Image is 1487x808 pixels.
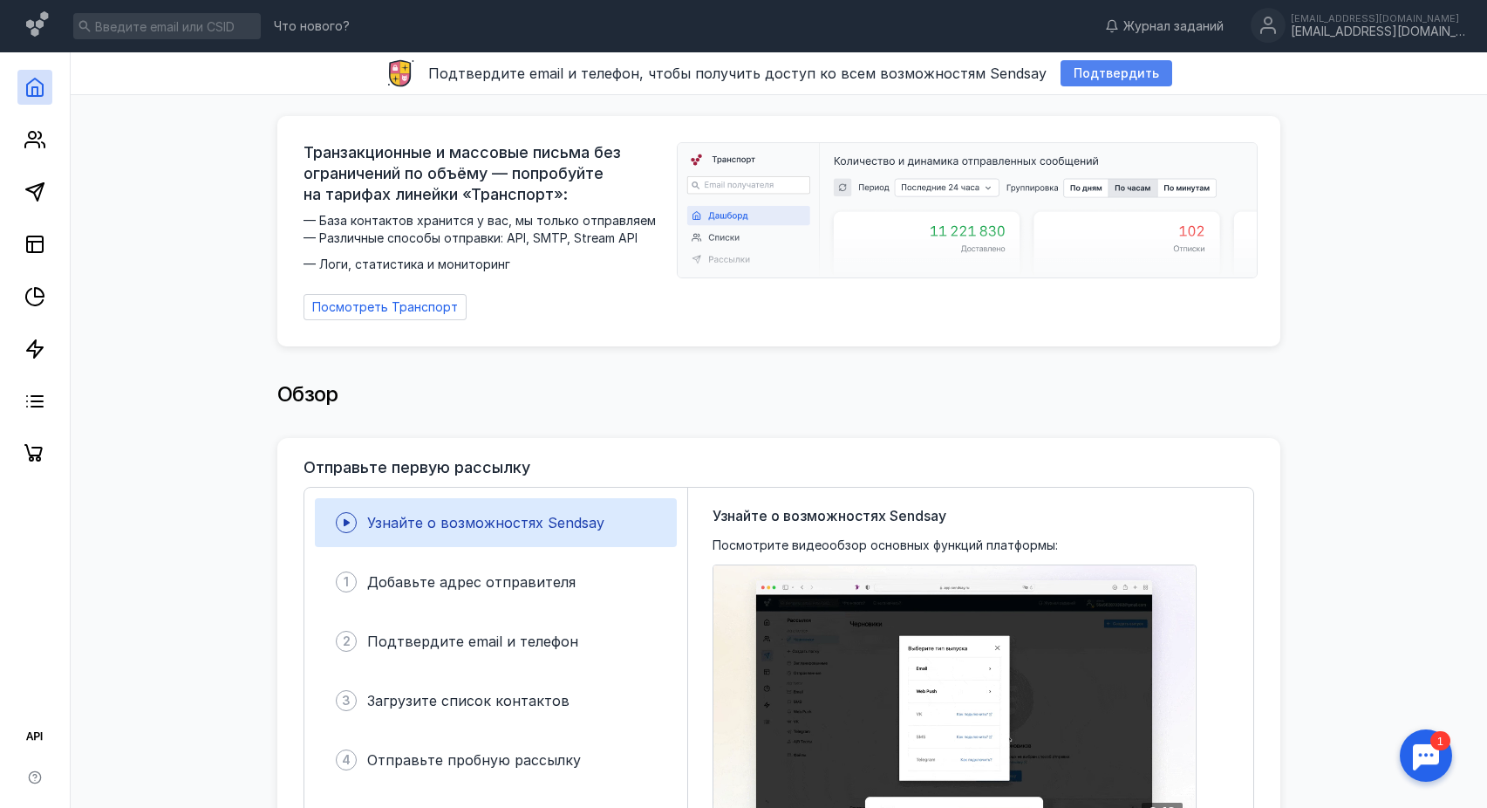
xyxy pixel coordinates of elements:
[344,573,349,591] span: 1
[367,633,578,650] span: Подтвердите email и телефон
[277,381,338,407] span: Обзор
[304,459,530,476] h3: Отправьте первую рассылку
[304,142,666,205] span: Транзакционные и массовые письма без ограничений по объёму — попробуйте на тарифах линейки «Транс...
[274,20,350,32] span: Что нового?
[367,514,604,531] span: Узнайте о возможностях Sendsay
[304,294,467,320] a: Посмотреть Транспорт
[713,537,1058,554] span: Посмотрите видеообзор основных функций платформы:
[312,300,458,315] span: Посмотреть Транспорт
[678,143,1257,277] img: dashboard-transport-banner
[428,65,1047,82] span: Подтвердите email и телефон, чтобы получить доступ ко всем возможностям Sendsay
[265,20,358,32] a: Что нового?
[1291,24,1465,39] div: [EMAIL_ADDRESS][DOMAIN_NAME]
[304,212,666,273] span: — База контактов хранится у вас, мы только отправляем — Различные способы отправки: API, SMTP, St...
[73,13,261,39] input: Введите email или CSID
[1123,17,1224,35] span: Журнал заданий
[343,633,351,650] span: 2
[367,751,581,769] span: Отправьте пробную рассылку
[342,692,351,709] span: 3
[1061,60,1172,86] button: Подтвердить
[39,10,59,30] div: 1
[367,573,576,591] span: Добавьте адрес отправителя
[367,692,570,709] span: Загрузите список контактов
[1291,13,1465,24] div: [EMAIL_ADDRESS][DOMAIN_NAME]
[1074,66,1159,81] span: Подтвердить
[342,751,351,769] span: 4
[713,505,946,526] span: Узнайте о возможностях Sendsay
[1096,17,1232,35] a: Журнал заданий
